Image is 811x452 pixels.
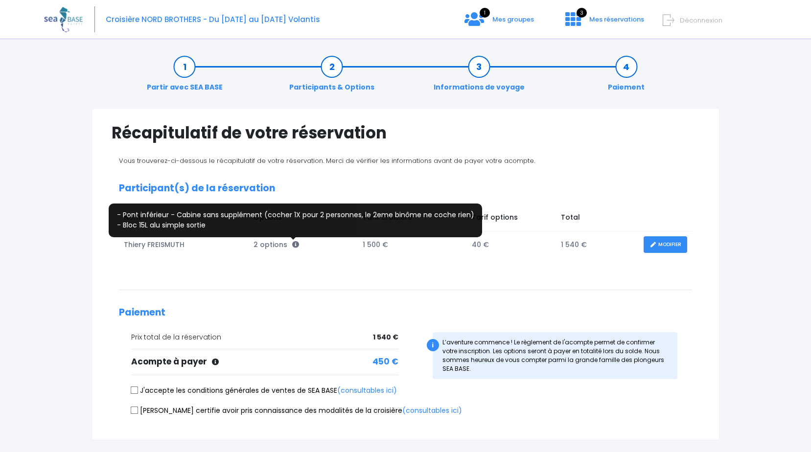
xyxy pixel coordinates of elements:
a: Informations de voyage [429,62,530,92]
a: 3 Mes réservations [557,18,650,27]
h2: Paiement [119,307,692,318]
div: Acompte à payer [131,356,398,368]
input: J'accepte les conditions générales de ventes de SEA BASE(consultables ici) [131,386,139,394]
td: Tarif options [467,207,556,231]
p: - Pont inférieur - Cabine sans supplément (cocher 1X pour 2 personnes, le 2eme binôme ne coche ri... [112,205,479,230]
td: 1 540 € [556,231,639,258]
span: 450 € [372,356,398,368]
span: 1 [480,8,490,18]
span: 1 540 € [373,332,398,342]
a: 1 Mes groupes [457,18,542,27]
span: 3 [577,8,587,18]
span: Déconnexion [680,16,722,25]
label: [PERSON_NAME] certifie avoir pris connaissance des modalités de la croisière [131,406,462,416]
td: Total [556,207,639,231]
h1: Récapitulatif de votre réservation [112,123,699,142]
span: 2 options [254,240,299,249]
div: Prix total de la réservation [131,332,398,342]
td: 40 € [467,231,556,258]
div: i [427,339,439,351]
h2: Participant(s) de la réservation [119,183,692,194]
label: J'accepte les conditions générales de ventes de SEA BASE [131,385,397,396]
td: 1 500 € [358,231,467,258]
a: Paiement [603,62,649,92]
span: Mes groupes [492,15,534,24]
a: MODIFIER [644,236,687,253]
a: (consultables ici) [402,406,462,415]
input: [PERSON_NAME] certifie avoir pris connaissance des modalités de la croisière(consultables ici) [131,406,139,414]
a: Participants & Options [284,62,379,92]
div: L’aventure commence ! Le règlement de l'acompte permet de confirmer votre inscription. Les option... [433,332,678,379]
span: Mes réservations [589,15,644,24]
a: (consultables ici) [337,385,397,395]
a: Partir avec SEA BASE [142,62,228,92]
span: Croisière NORD BROTHERS - Du [DATE] au [DATE] Volantis [106,14,320,24]
span: Vous trouverez-ci-dessous le récapitulatif de votre réservation. Merci de vérifier les informatio... [119,156,535,165]
td: Thiery FREISMUTH [119,231,249,258]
